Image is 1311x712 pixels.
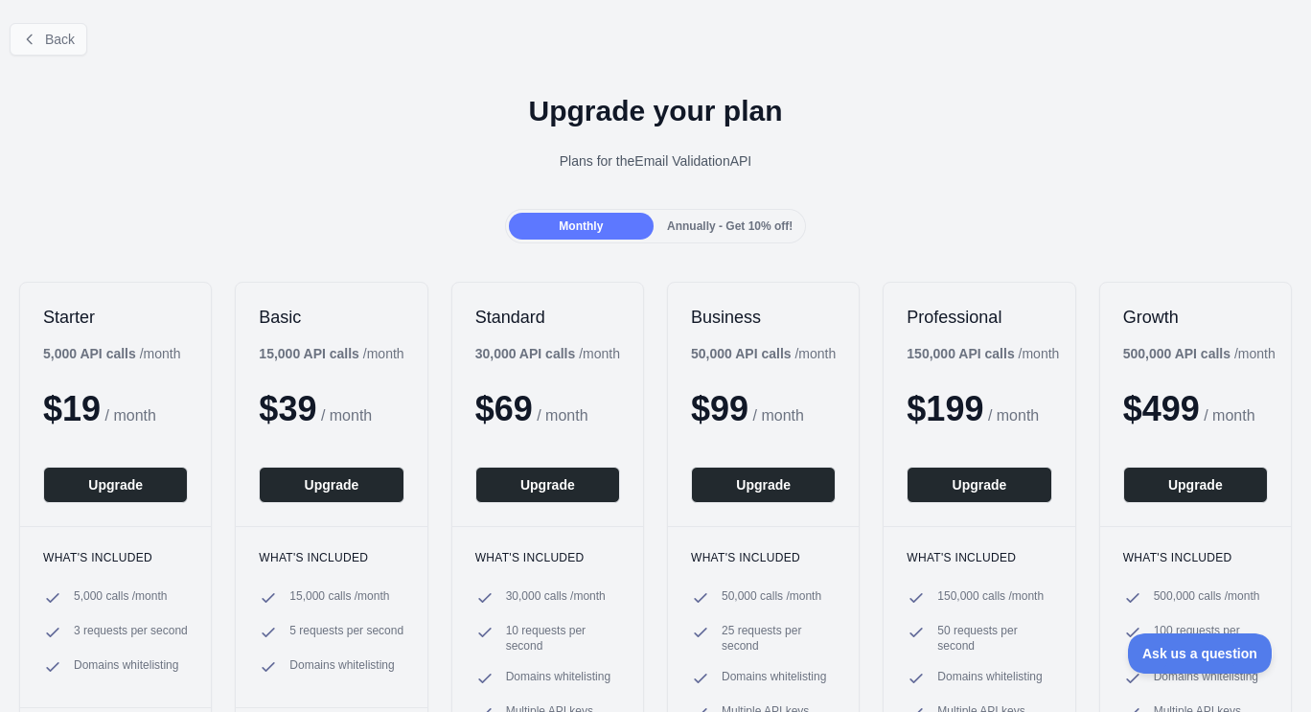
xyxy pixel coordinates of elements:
span: $ 69 [475,389,533,428]
div: / month [907,344,1059,363]
b: 150,000 API calls [907,346,1014,361]
b: 50,000 API calls [691,346,792,361]
h2: Growth [1123,306,1268,329]
div: / month [475,344,620,363]
b: 30,000 API calls [475,346,576,361]
h2: Business [691,306,836,329]
span: $ 499 [1123,389,1200,428]
span: $ 199 [907,389,983,428]
iframe: Toggle Customer Support [1128,633,1273,674]
h2: Professional [907,306,1051,329]
span: $ 99 [691,389,748,428]
h2: Standard [475,306,620,329]
div: / month [1123,344,1276,363]
div: / month [691,344,836,363]
b: 500,000 API calls [1123,346,1230,361]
